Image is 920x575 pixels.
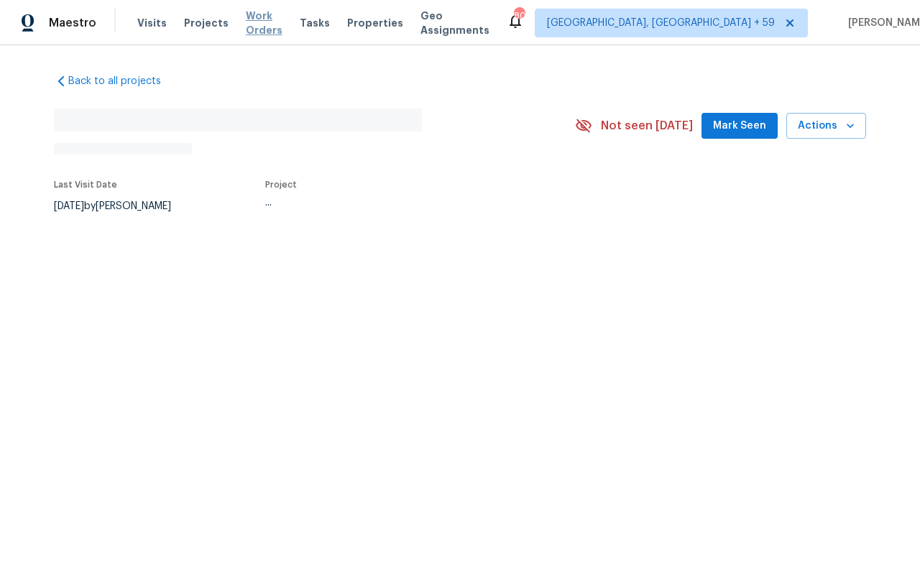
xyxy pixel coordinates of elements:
[420,9,489,37] span: Geo Assignments
[54,201,84,211] span: [DATE]
[265,180,297,189] span: Project
[54,198,188,215] div: by [PERSON_NAME]
[601,119,693,133] span: Not seen [DATE]
[246,9,282,37] span: Work Orders
[184,16,229,30] span: Projects
[265,198,541,208] div: ...
[49,16,96,30] span: Maestro
[786,113,866,139] button: Actions
[547,16,775,30] span: [GEOGRAPHIC_DATA], [GEOGRAPHIC_DATA] + 59
[713,117,766,135] span: Mark Seen
[54,74,192,88] a: Back to all projects
[137,16,167,30] span: Visits
[300,18,330,28] span: Tasks
[701,113,778,139] button: Mark Seen
[514,9,524,23] div: 802
[54,180,117,189] span: Last Visit Date
[798,117,855,135] span: Actions
[347,16,403,30] span: Properties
